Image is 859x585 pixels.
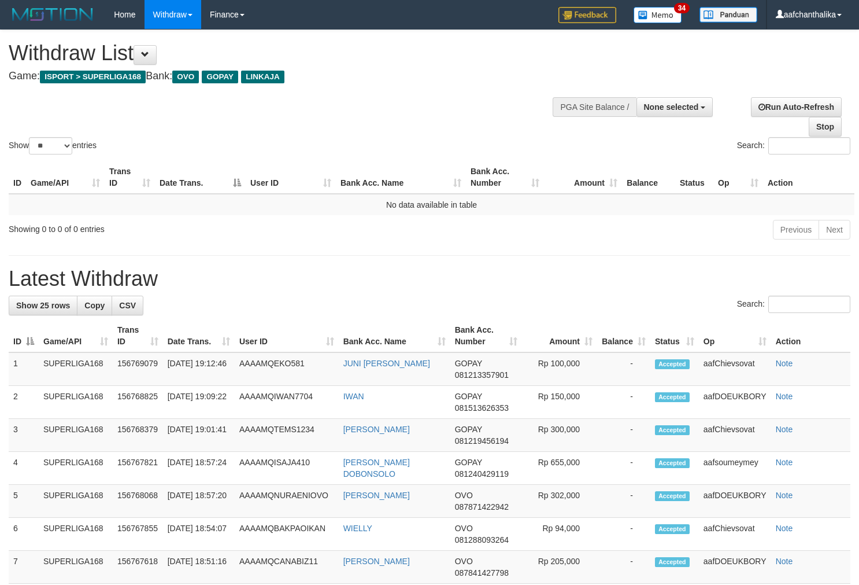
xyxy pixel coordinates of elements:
[235,485,339,518] td: AAAAMQNURAENIOVO
[819,220,850,240] a: Next
[9,419,39,452] td: 3
[522,518,597,551] td: Rp 94,000
[9,551,39,584] td: 7
[622,161,675,194] th: Balance
[655,491,690,501] span: Accepted
[9,42,561,65] h1: Withdraw List
[455,535,509,544] span: Copy 081288093264 to clipboard
[455,425,482,434] span: GOPAY
[699,352,771,386] td: aafChievsovat
[9,452,39,485] td: 4
[699,518,771,551] td: aafChievsovat
[455,469,509,479] span: Copy 081240429119 to clipboard
[455,436,509,446] span: Copy 081219456194 to clipboard
[674,3,690,13] span: 34
[597,452,650,485] td: -
[655,458,690,468] span: Accepted
[172,71,199,83] span: OVO
[455,359,482,368] span: GOPAY
[9,296,77,315] a: Show 25 rows
[246,161,336,194] th: User ID: activate to sort column ascending
[39,419,113,452] td: SUPERLIGA168
[9,161,26,194] th: ID
[235,352,339,386] td: AAAAMQEKO581
[763,161,854,194] th: Action
[9,352,39,386] td: 1
[163,419,235,452] td: [DATE] 19:01:41
[655,557,690,567] span: Accepted
[522,485,597,518] td: Rp 302,000
[235,386,339,419] td: AAAAMQIWAN7704
[39,518,113,551] td: SUPERLIGA168
[699,452,771,485] td: aafsoumeymey
[112,296,143,315] a: CSV
[202,71,238,83] span: GOPAY
[450,319,522,352] th: Bank Acc. Number: activate to sort column ascending
[655,524,690,534] span: Accepted
[455,491,473,500] span: OVO
[522,386,597,419] td: Rp 150,000
[9,219,349,235] div: Showing 0 to 0 of 0 entries
[699,386,771,419] td: aafDOEUKBORY
[113,485,163,518] td: 156768068
[343,491,410,500] a: [PERSON_NAME]
[655,425,690,435] span: Accepted
[809,117,842,137] a: Stop
[9,6,97,23] img: MOTION_logo.png
[163,485,235,518] td: [DATE] 18:57:20
[39,452,113,485] td: SUPERLIGA168
[655,392,690,402] span: Accepted
[776,425,793,434] a: Note
[737,137,850,154] label: Search:
[343,524,372,533] a: WIELLY
[163,551,235,584] td: [DATE] 18:51:16
[522,319,597,352] th: Amount: activate to sort column ascending
[650,319,699,352] th: Status: activate to sort column ascending
[776,458,793,467] a: Note
[119,301,136,310] span: CSV
[771,319,850,352] th: Action
[9,518,39,551] td: 6
[597,551,650,584] td: -
[699,7,757,23] img: panduan.png
[163,518,235,551] td: [DATE] 18:54:07
[699,419,771,452] td: aafChievsovat
[113,419,163,452] td: 156768379
[597,419,650,452] td: -
[336,161,466,194] th: Bank Acc. Name: activate to sort column ascending
[113,319,163,352] th: Trans ID: activate to sort column ascending
[113,518,163,551] td: 156767855
[163,452,235,485] td: [DATE] 18:57:24
[77,296,112,315] a: Copy
[455,392,482,401] span: GOPAY
[113,386,163,419] td: 156768825
[163,386,235,419] td: [DATE] 19:09:22
[597,319,650,352] th: Balance: activate to sort column ascending
[737,296,850,313] label: Search:
[9,485,39,518] td: 5
[713,161,763,194] th: Op: activate to sort column ascending
[9,137,97,154] label: Show entries
[235,452,339,485] td: AAAAMQISAJA410
[40,71,146,83] span: ISPORT > SUPERLIGA168
[544,161,622,194] th: Amount: activate to sort column ascending
[105,161,155,194] th: Trans ID: activate to sort column ascending
[768,296,850,313] input: Search:
[235,419,339,452] td: AAAAMQTEMS1234
[558,7,616,23] img: Feedback.jpg
[699,485,771,518] td: aafDOEUKBORY
[522,419,597,452] td: Rp 300,000
[39,551,113,584] td: SUPERLIGA168
[675,161,713,194] th: Status
[241,71,284,83] span: LINKAJA
[155,161,246,194] th: Date Trans.: activate to sort column descending
[235,319,339,352] th: User ID: activate to sort column ascending
[597,518,650,551] td: -
[9,386,39,419] td: 2
[39,352,113,386] td: SUPERLIGA168
[343,359,430,368] a: JUNI [PERSON_NAME]
[343,557,410,566] a: [PERSON_NAME]
[455,524,473,533] span: OVO
[26,161,105,194] th: Game/API: activate to sort column ascending
[699,551,771,584] td: aafDOEUKBORY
